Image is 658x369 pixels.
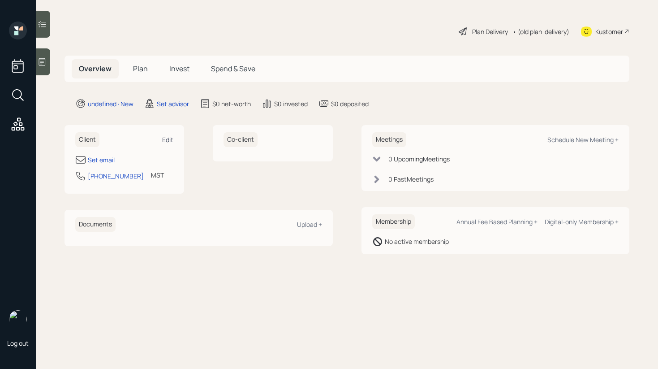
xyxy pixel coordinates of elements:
span: Spend & Save [211,64,255,74]
span: Overview [79,64,112,74]
h6: Client [75,132,99,147]
div: Set advisor [157,99,189,109]
div: $0 deposited [331,99,369,109]
span: Invest [169,64,189,74]
div: • (old plan-delivery) [512,27,569,36]
div: Edit [162,135,173,144]
div: No active membership [385,237,449,246]
div: Plan Delivery [472,27,508,36]
div: MST [151,170,164,180]
div: Set email [88,155,115,165]
span: Plan [133,64,148,74]
div: Schedule New Meeting + [547,135,619,144]
div: Annual Fee Based Planning + [456,217,538,226]
div: $0 invested [274,99,308,109]
h6: Membership [372,214,415,229]
h6: Co-client [224,132,258,147]
div: Upload + [297,220,322,229]
div: Log out [7,339,29,347]
div: 0 Upcoming Meeting s [388,154,450,164]
h6: Documents [75,217,116,232]
img: retirable_logo.png [9,310,27,328]
div: Digital-only Membership + [545,217,619,226]
div: Kustomer [595,27,623,36]
div: undefined · New [88,99,133,109]
div: [PHONE_NUMBER] [88,171,144,181]
div: 0 Past Meeting s [388,174,434,184]
div: $0 net-worth [212,99,251,109]
h6: Meetings [372,132,406,147]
